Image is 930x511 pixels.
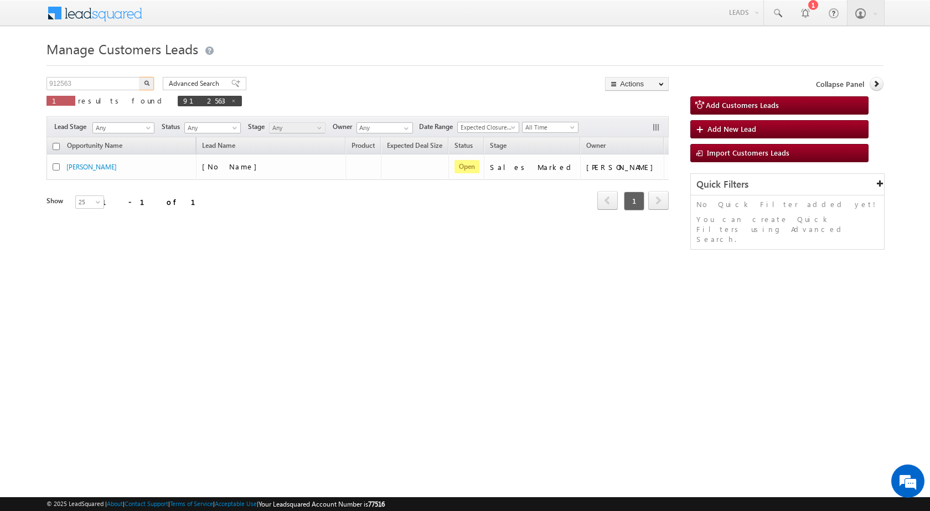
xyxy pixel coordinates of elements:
[706,100,779,110] span: Add Customers Leads
[67,141,122,149] span: Opportunity Name
[215,500,257,507] a: Acceptable Use
[269,122,325,133] a: Any
[597,191,618,210] span: prev
[356,122,413,133] input: Type to Search
[664,139,697,153] span: Actions
[259,500,385,508] span: Your Leadsquared Account Number is
[162,122,184,132] span: Status
[586,141,606,149] span: Owner
[624,192,644,210] span: 1
[352,141,375,149] span: Product
[270,123,322,133] span: Any
[368,500,385,508] span: 77516
[586,162,659,172] div: [PERSON_NAME]
[144,80,149,86] img: Search
[597,192,618,210] a: prev
[46,40,198,58] span: Manage Customers Leads
[419,122,457,132] span: Date Range
[61,140,128,154] a: Opportunity Name
[53,143,60,150] input: Check all records
[490,141,507,149] span: Stage
[202,162,262,171] span: [No Name]
[333,122,356,132] span: Owner
[816,79,864,89] span: Collapse Panel
[605,77,669,91] button: Actions
[696,214,879,244] p: You can create Quick Filters using Advanced Search.
[185,123,237,133] span: Any
[66,163,117,171] a: [PERSON_NAME]
[387,141,442,149] span: Expected Deal Size
[78,96,166,105] span: results found
[76,197,105,207] span: 25
[490,162,575,172] div: Sales Marked
[92,122,154,133] a: Any
[522,122,578,133] a: All Time
[457,122,519,133] a: Expected Closure Date
[107,500,123,507] a: About
[648,192,669,210] a: next
[170,500,213,507] a: Terms of Service
[398,123,412,134] a: Show All Items
[449,140,478,154] a: Status
[248,122,269,132] span: Stage
[46,196,66,206] div: Show
[93,123,151,133] span: Any
[169,79,223,89] span: Advanced Search
[648,191,669,210] span: next
[454,160,479,173] span: Open
[696,199,879,209] p: No Quick Filter added yet!
[184,122,241,133] a: Any
[54,122,91,132] span: Lead Stage
[707,148,789,157] span: Import Customers Leads
[75,195,104,209] a: 25
[46,499,385,509] span: © 2025 LeadSquared | | | | |
[52,96,70,105] span: 1
[197,140,241,154] span: Lead Name
[523,122,575,132] span: All Time
[102,195,209,208] div: 1 - 1 of 1
[484,140,512,154] a: Stage
[458,122,515,132] span: Expected Closure Date
[125,500,168,507] a: Contact Support
[707,124,756,133] span: Add New Lead
[183,96,225,105] span: 912563
[381,140,448,154] a: Expected Deal Size
[691,174,884,195] div: Quick Filters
